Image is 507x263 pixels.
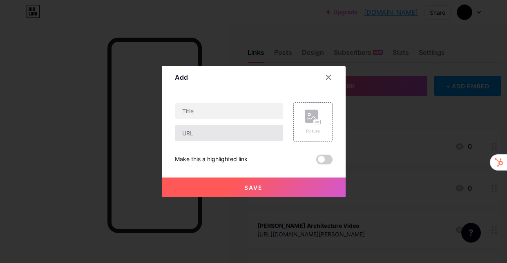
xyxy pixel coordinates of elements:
[162,178,346,197] button: Save
[305,128,321,134] div: Picture
[175,72,188,82] div: Add
[244,184,263,191] span: Save
[175,103,283,119] input: Title
[175,125,283,141] input: URL
[175,155,248,164] div: Make this a highlighted link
